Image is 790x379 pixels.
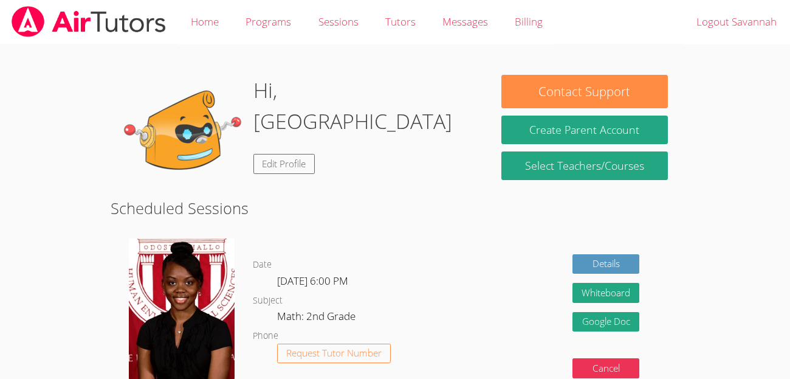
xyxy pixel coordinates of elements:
h1: Hi, [GEOGRAPHIC_DATA] [253,75,479,137]
button: Create Parent Account [501,116,668,144]
a: Details [572,254,639,274]
dt: Date [253,257,272,273]
a: Google Doc [572,312,639,332]
dd: Math: 2nd Grade [277,308,358,329]
span: Request Tutor Number [286,349,382,358]
img: airtutors_banner-c4298cdbf04f3fff15de1276eac7730deb9818008684d7c2e4769d2f7ddbe033.png [10,6,167,37]
span: Messages [442,15,488,29]
dt: Phone [253,329,278,344]
span: [DATE] 6:00 PM [277,274,348,288]
button: Whiteboard [572,283,639,303]
dt: Subject [253,293,283,308]
a: Edit Profile [253,154,315,174]
img: default.png [122,75,244,196]
a: Select Teachers/Courses [501,151,668,180]
button: Contact Support [501,75,668,108]
button: Request Tutor Number [277,344,391,364]
h2: Scheduled Sessions [111,196,679,220]
button: Cancel [572,358,639,378]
